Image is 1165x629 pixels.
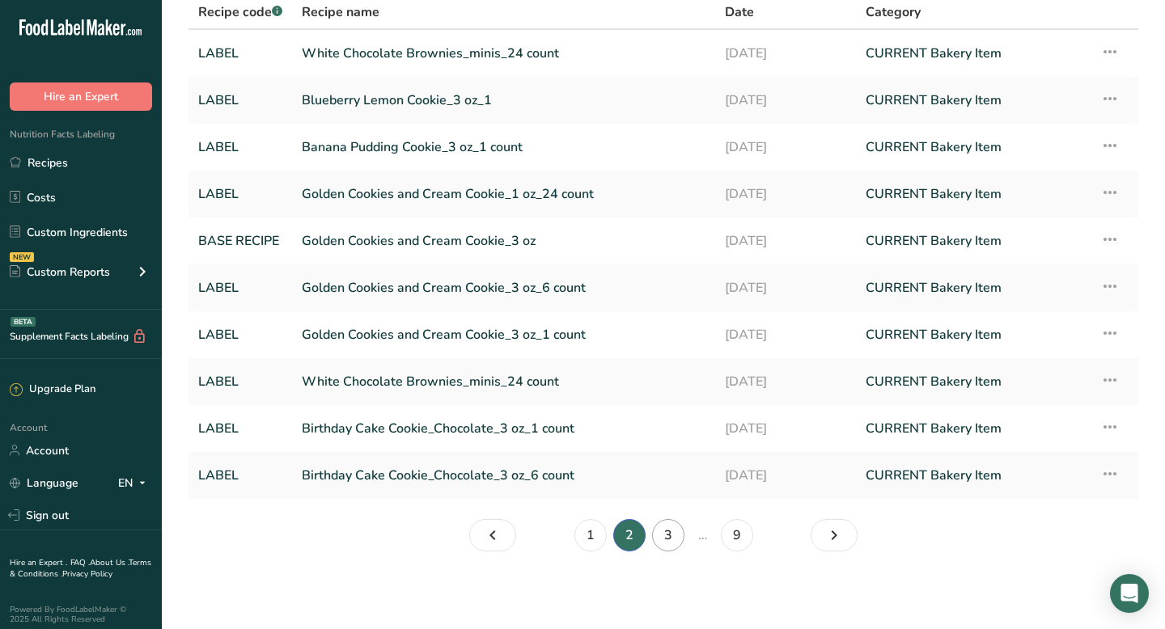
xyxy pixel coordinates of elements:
a: Page 3. [811,519,858,551]
div: Upgrade Plan [10,382,95,398]
a: [DATE] [725,177,846,211]
a: Language [10,469,78,497]
a: White Chocolate Brownies_minis_24 count [302,365,705,399]
a: CURRENT Bakery Item [866,318,1081,352]
a: Blueberry Lemon Cookie_3 oz_1 [302,83,705,117]
a: Golden Cookies and Cream Cookie_3 oz_1 count [302,318,705,352]
a: Golden Cookies and Cream Cookie_3 oz_6 count [302,271,705,305]
a: LABEL [198,83,282,117]
a: [DATE] [725,365,846,399]
button: Hire an Expert [10,82,152,111]
div: EN [118,473,152,492]
a: [DATE] [725,318,846,352]
a: CURRENT Bakery Item [866,365,1081,399]
a: Terms & Conditions . [10,557,151,580]
span: Recipe code [198,3,282,21]
a: [DATE] [725,412,846,445]
div: NEW [10,252,34,262]
div: Open Intercom Messenger [1110,574,1149,613]
a: CURRENT Bakery Item [866,36,1081,70]
a: [DATE] [725,271,846,305]
a: CURRENT Bakery Item [866,224,1081,258]
a: LABEL [198,318,282,352]
a: LABEL [198,271,282,305]
a: LABEL [198,36,282,70]
a: LABEL [198,365,282,399]
a: Banana Pudding Cookie_3 oz_1 count [302,130,705,164]
a: LABEL [198,177,282,211]
a: CURRENT Bakery Item [866,83,1081,117]
a: LABEL [198,458,282,492]
a: BASE RECIPE [198,224,282,258]
a: [DATE] [725,83,846,117]
a: Hire an Expert . [10,557,67,568]
a: Birthday Cake Cookie_Chocolate_3 oz_1 count [302,412,705,445]
a: Birthday Cake Cookie_Chocolate_3 oz_6 count [302,458,705,492]
span: Category [866,2,921,22]
a: CURRENT Bakery Item [866,130,1081,164]
a: Golden Cookies and Cream Cookie_3 oz [302,224,705,258]
a: FAQ . [70,557,90,568]
a: About Us . [90,557,129,568]
a: CURRENT Bakery Item [866,412,1081,445]
span: Recipe name [302,2,379,22]
a: Page 3. [652,519,684,551]
a: [DATE] [725,458,846,492]
a: CURRENT Bakery Item [866,458,1081,492]
a: White Chocolate Brownies_minis_24 count [302,36,705,70]
div: BETA [11,317,36,327]
a: Golden Cookies and Cream Cookie_1 oz_24 count [302,177,705,211]
a: Privacy Policy [62,568,112,580]
a: Page 1. [574,519,607,551]
a: CURRENT Bakery Item [866,271,1081,305]
div: Custom Reports [10,264,110,281]
a: LABEL [198,130,282,164]
a: [DATE] [725,36,846,70]
a: CURRENT Bakery Item [866,177,1081,211]
a: LABEL [198,412,282,445]
span: Date [725,2,754,22]
a: Page 1. [469,519,516,551]
a: [DATE] [725,224,846,258]
a: [DATE] [725,130,846,164]
a: Page 9. [721,519,753,551]
div: Powered By FoodLabelMaker © 2025 All Rights Reserved [10,605,152,624]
